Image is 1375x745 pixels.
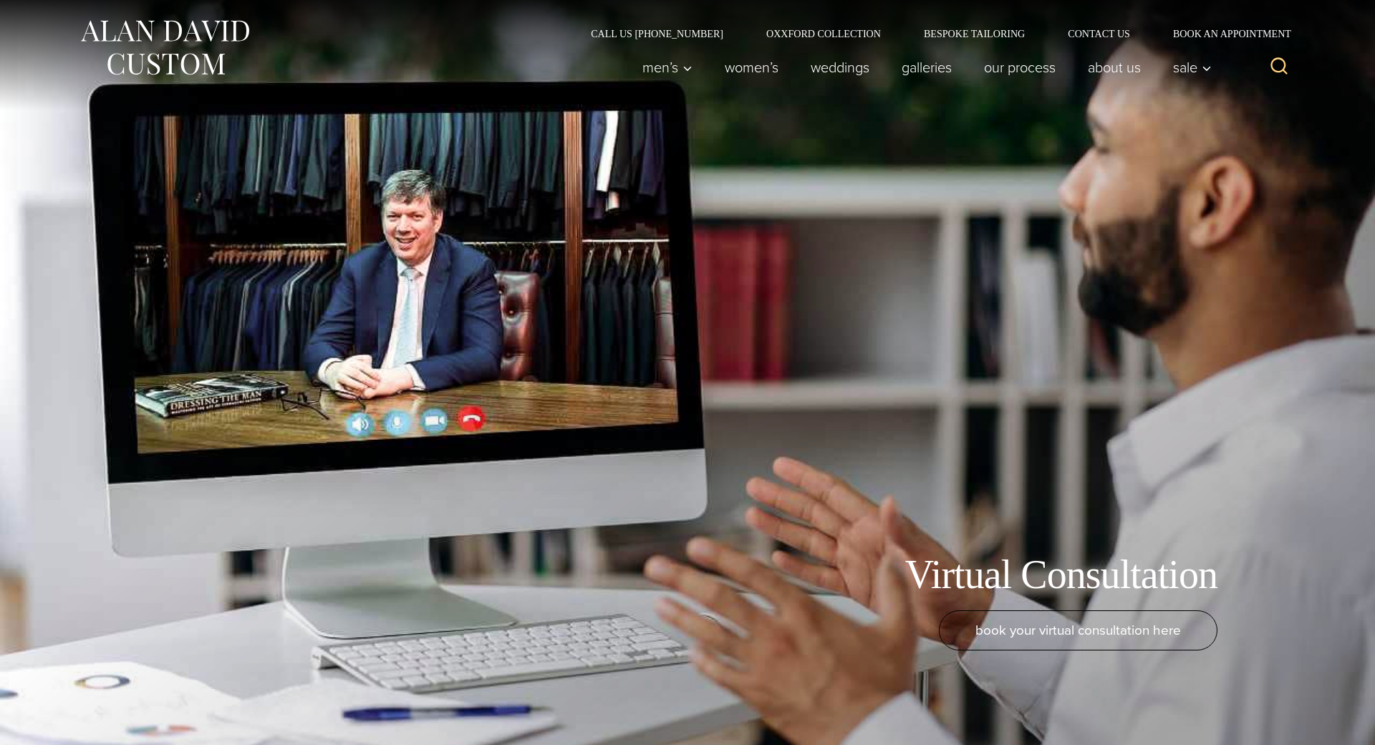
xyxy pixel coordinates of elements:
[569,29,745,39] a: Call Us [PHONE_NUMBER]
[1262,50,1296,85] button: View Search Form
[1072,53,1157,82] a: About Us
[939,610,1217,650] a: book your virtual consultation here
[975,620,1181,640] span: book your virtual consultation here
[905,551,1217,599] h1: Virtual Consultation
[79,16,251,80] img: Alan David Custom
[795,53,886,82] a: weddings
[902,29,1046,39] a: Bespoke Tailoring
[1152,29,1296,39] a: Book an Appointment
[642,60,693,74] span: Men’s
[1046,29,1152,39] a: Contact Us
[745,29,902,39] a: Oxxford Collection
[886,53,968,82] a: Galleries
[569,29,1296,39] nav: Secondary Navigation
[1173,60,1212,74] span: Sale
[968,53,1072,82] a: Our Process
[627,53,1220,82] nav: Primary Navigation
[709,53,795,82] a: Women’s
